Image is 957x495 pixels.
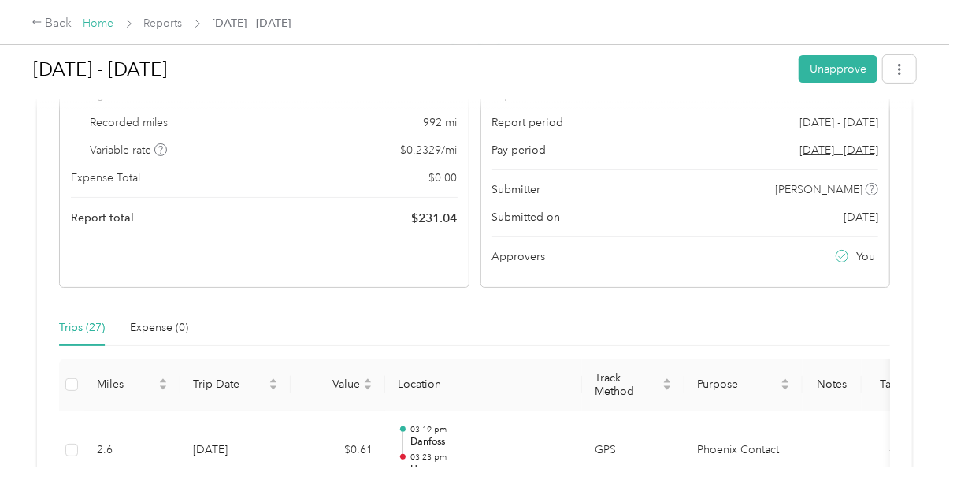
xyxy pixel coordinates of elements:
span: Trip Date [193,378,265,391]
span: Report total [71,210,134,226]
span: Submitter [492,181,541,198]
span: Variable rate [91,142,168,158]
td: Phoenix Contact [684,411,803,490]
p: 03:23 pm [410,452,569,463]
span: caret-down [363,383,373,393]
span: caret-up [269,376,278,385]
span: caret-up [363,376,373,385]
span: Recorded miles [91,114,169,131]
span: caret-up [781,376,790,385]
button: Unapprove [799,55,877,83]
a: Reports [144,17,183,30]
th: Notes [803,359,862,411]
span: Go to pay period [799,142,878,158]
td: [DATE] [180,411,291,490]
th: Track Method [582,359,684,411]
th: Value [291,359,385,411]
a: Home [83,17,114,30]
th: Purpose [684,359,803,411]
td: $0.61 [291,411,385,490]
td: GPS [582,411,684,490]
td: 2.6 [84,411,180,490]
span: Pay period [492,142,547,158]
span: Value [303,378,360,391]
span: You [857,248,876,265]
span: $ 0.2329 / mi [401,142,458,158]
span: Expense Total [71,169,140,186]
h1: Sep 1 - 30, 2025 [33,50,788,88]
span: caret-down [662,383,672,393]
div: Back [32,14,72,33]
span: Track Method [595,371,659,398]
span: [PERSON_NAME] [776,181,863,198]
th: Location [385,359,582,411]
span: Purpose [697,378,777,391]
span: caret-up [158,376,168,385]
span: caret-down [781,383,790,393]
p: 03:19 pm [410,424,569,435]
span: caret-down [269,383,278,393]
span: [DATE] - [DATE] [213,15,291,32]
p: Danfoss [410,435,569,449]
span: Miles [97,378,155,391]
div: Expense (0) [130,319,188,337]
th: Tags [862,359,921,411]
p: Home [410,463,569,477]
span: caret-up [662,376,672,385]
div: Trips (27) [59,319,105,337]
span: Report period [492,114,564,131]
span: $ 231.04 [412,209,458,228]
span: 992 mi [424,114,458,131]
span: caret-down [158,383,168,393]
span: [DATE] [844,209,878,225]
iframe: Everlance-gr Chat Button Frame [869,407,957,495]
th: Miles [84,359,180,411]
span: Submitted on [492,209,561,225]
span: $ 0.00 [429,169,458,186]
span: Approvers [492,248,546,265]
th: Trip Date [180,359,291,411]
span: [DATE] - [DATE] [799,114,878,131]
